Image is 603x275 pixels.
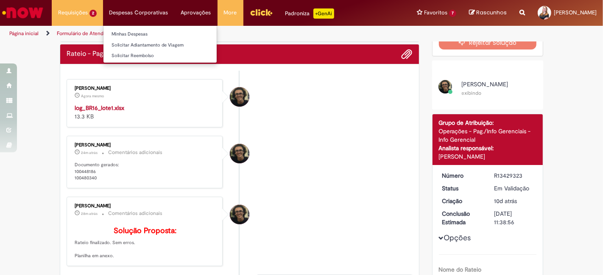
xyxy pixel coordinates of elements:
div: undefined Online [230,87,249,107]
span: Aprovações [181,8,211,17]
dt: Status [436,184,488,192]
span: More [224,8,237,17]
div: Analista responsável: [439,144,537,152]
img: ServiceNow [1,4,45,21]
div: Em Validação [494,184,533,192]
time: 28/08/2025 20:31:51 [81,150,98,155]
time: 19/08/2025 15:38:52 [494,197,517,205]
div: [PERSON_NAME] [75,143,216,148]
time: 28/08/2025 20:55:34 [81,93,104,99]
p: Documento gerados: 100448186 100480340 [75,162,216,181]
button: Adicionar anexos [402,49,413,60]
span: Despesas Corporativas [109,8,168,17]
div: [DATE] 11:38:56 [494,209,533,226]
a: Página inicial [9,30,39,37]
div: undefined Online [230,205,249,224]
dt: Número [436,171,488,180]
a: Rascunhos [469,9,507,17]
ul: Despesas Corporativas [103,25,217,63]
span: 24m atrás [81,150,98,155]
h2: Rateio - Pagamentos BR Histórico de tíquete [67,50,138,58]
div: undefined Online [230,144,249,163]
button: Rejeitar Solução [439,36,537,49]
span: 7 [449,10,456,17]
small: Comentários adicionais [108,210,162,217]
span: Requisições [58,8,88,17]
span: [PERSON_NAME] [462,80,508,88]
div: [PERSON_NAME] [439,152,537,161]
a: log_BR16_lote1.xlsx [75,104,124,112]
a: Formulário de Atendimento [57,30,120,37]
time: 28/08/2025 20:27:18 [81,211,98,216]
span: [PERSON_NAME] [554,9,597,16]
span: 10d atrás [494,197,517,205]
a: Minhas Despesas [103,30,217,39]
div: [PERSON_NAME] [75,86,216,91]
small: Comentários adicionais [108,149,162,156]
dt: Conclusão Estimada [436,209,488,226]
span: Favoritos [424,8,447,17]
a: Solicitar Adiantamento de Viagem [103,41,217,50]
div: Operações - Pag./Info Gerenciais - Info Gerencial [439,127,537,144]
div: Padroniza [285,8,334,19]
span: 28m atrás [81,211,98,216]
small: exibindo [462,90,482,96]
div: 13.3 KB [75,104,216,121]
div: [PERSON_NAME] [75,203,216,209]
dt: Criação [436,197,488,205]
ul: Trilhas de página [6,26,396,41]
span: Agora mesmo [81,93,104,99]
div: R13429323 [494,171,533,180]
span: 2 [89,10,97,17]
p: Rateio finalizado. Sem erros. Planilha em anexo. [75,227,216,259]
p: +GenAi [313,8,334,19]
div: Grupo de Atribuição: [439,118,537,127]
img: click_logo_yellow_360x200.png [250,6,273,19]
div: 19/08/2025 15:38:52 [494,197,533,205]
b: Solução Proposta: [114,226,176,236]
span: Rascunhos [476,8,507,16]
b: Nome do Rateio [439,266,482,273]
a: Solicitar Reembolso [103,51,217,60]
